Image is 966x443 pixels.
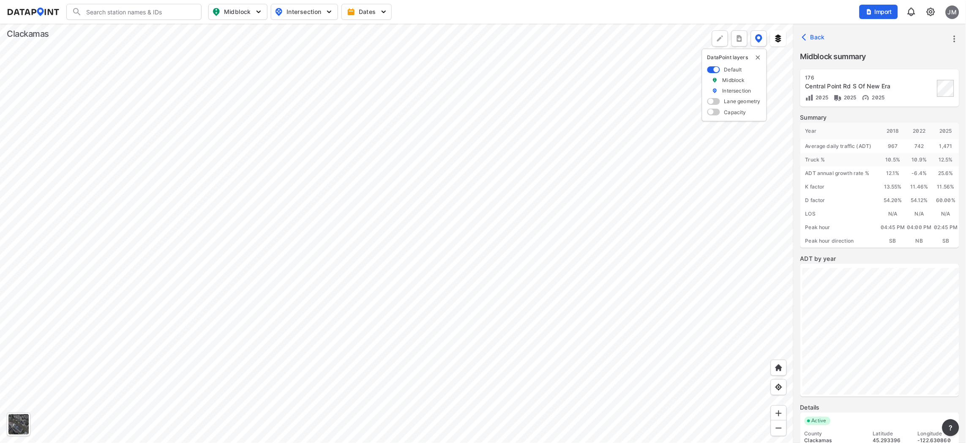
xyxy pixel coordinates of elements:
div: 54.20% [880,194,906,207]
div: NB [906,234,933,248]
div: 2025 [933,123,959,139]
div: 11.56% [933,180,959,194]
button: External layers [770,30,786,46]
div: 13.55% [880,180,906,194]
div: LOS [800,207,880,221]
div: SB [880,234,906,248]
span: Active [808,417,831,425]
span: Import [865,8,893,16]
div: Year [800,123,880,139]
div: Average daily traffic (ADT) [800,139,880,153]
img: close-external-leyer.3061a1c7.svg [755,54,761,61]
button: Back [800,30,829,44]
img: xqJnZQTG2JQi0x5lvmkeSNbbgIiQD62bqHG8IfrOzanD0FsRdYrij6fAAAAAElFTkSuQmCC [735,34,744,43]
img: map_pin_int.54838e6b.svg [274,7,284,17]
label: Capacity [724,109,746,116]
div: 12.1 % [880,167,906,180]
img: marker_Midblock.5ba75e30.svg [712,77,718,84]
div: Clackamas [7,28,49,40]
div: SB [933,234,959,248]
div: 2018 [880,123,906,139]
span: Midblock [212,7,262,17]
div: 02:45 PM [933,221,959,234]
button: more [731,30,748,46]
div: County [805,430,865,437]
img: +XpAUvaXAN7GudzAAAAAElFTkSuQmCC [775,364,783,372]
button: more [942,419,959,436]
div: 04:45 PM [880,221,906,234]
span: ? [947,423,954,433]
img: 5YPKRKmlfpI5mqlR8AD95paCi+0kK1fRFDJSaMmawlwaeJcJwk9O2fotCW5ve9gAAAAASUVORK5CYII= [254,8,263,16]
div: 2022 [906,123,933,139]
div: N/A [906,207,933,221]
div: N/A [933,207,959,221]
img: Vehicle speed [862,93,870,102]
img: Volume count [805,93,814,102]
img: 5YPKRKmlfpI5mqlR8AD95paCi+0kK1fRFDJSaMmawlwaeJcJwk9O2fotCW5ve9gAAAAASUVORK5CYII= [379,8,388,16]
div: 60.00% [933,194,959,207]
img: map_pin_mid.602f9df1.svg [211,7,221,17]
div: Latitude [873,430,910,437]
img: +Dz8AAAAASUVORK5CYII= [716,34,724,43]
div: Peak hour [800,221,880,234]
label: Default [724,66,742,73]
img: file_add.62c1e8a2.svg [866,8,873,15]
span: 2025 [870,94,885,101]
div: 25.6 % [933,167,959,180]
div: ADT annual growth rate % [800,167,880,180]
div: Peak hour direction [800,234,880,248]
span: Dates [349,8,386,16]
label: Summary [800,113,959,122]
img: 5YPKRKmlfpI5mqlR8AD95paCi+0kK1fRFDJSaMmawlwaeJcJwk9O2fotCW5ve9gAAAAASUVORK5CYII= [325,8,333,16]
img: marker_Intersection.6861001b.svg [712,87,718,94]
div: Zoom out [771,420,787,436]
button: delete [755,54,761,61]
div: Polygon tool [712,30,728,46]
div: View my location [771,379,787,395]
button: Import [860,5,898,19]
div: K factor [800,180,880,194]
div: JM [946,5,959,19]
img: calendar-gold.39a51dde.svg [347,8,355,16]
img: layers.ee07997e.svg [774,34,783,43]
input: Search [82,5,196,19]
img: data-point-layers.37681fc9.svg [755,34,763,43]
button: more [947,32,962,46]
label: Midblock summary [800,51,959,63]
div: 10.9 % [906,153,933,167]
span: 2025 [842,94,857,101]
label: Lane geometry [724,98,761,105]
div: N/A [880,207,906,221]
div: 176 [805,74,935,81]
span: Intersection [275,7,333,17]
label: Intersection [723,87,751,94]
img: zeq5HYn9AnE9l6UmnFLPAAAAAElFTkSuQmCC [775,383,783,391]
span: 2025 [814,94,829,101]
button: Intersection [271,4,338,20]
div: D factor [800,194,880,207]
div: 1,471 [933,139,959,153]
button: Dates [341,4,392,20]
img: cids17cp3yIFEOpj3V8A9qJSH103uA521RftCD4eeui4ksIb+krbm5XvIjxD52OS6NWLn9gAAAAAElFTkSuQmCC [926,7,936,17]
div: Truck % [800,153,880,167]
a: Import [860,8,902,16]
img: 8A77J+mXikMhHQAAAAASUVORK5CYII= [906,7,917,17]
span: Back [804,33,825,41]
img: dataPointLogo.9353c09d.svg [7,8,60,16]
img: Vehicle class [834,93,842,102]
button: Midblock [208,4,267,20]
div: Longitude [918,430,955,437]
label: ADT by year [800,254,959,263]
img: MAAAAAElFTkSuQmCC [775,424,783,432]
div: 967 [880,139,906,153]
img: ZvzfEJKXnyWIrJytrsY285QMwk63cM6Drc+sIAAAAASUVORK5CYII= [775,409,783,418]
div: 54.12% [906,194,933,207]
div: 742 [906,139,933,153]
div: 04:00 PM [906,221,933,234]
p: DataPoint layers [707,54,761,61]
div: 11.46% [906,180,933,194]
label: Details [800,403,959,412]
div: Toggle basemap [7,413,30,436]
div: Zoom in [771,405,787,421]
div: -6.4 % [906,167,933,180]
